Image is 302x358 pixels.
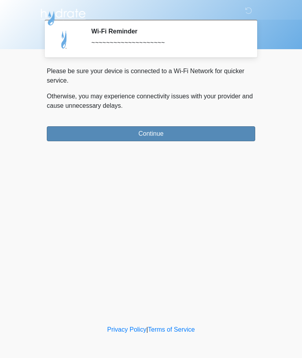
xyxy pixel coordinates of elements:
a: Privacy Policy [107,326,147,333]
p: Please be sure your device is connected to a Wi-Fi Network for quicker service. [47,66,255,85]
button: Continue [47,126,255,141]
img: Hydrate IV Bar - Arcadia Logo [39,6,87,26]
p: Otherwise, you may experience connectivity issues with your provider and cause unnecessary delays [47,92,255,111]
a: | [146,326,148,333]
a: Terms of Service [148,326,195,333]
img: Agent Avatar [53,28,76,51]
span: . [121,102,123,109]
div: ~~~~~~~~~~~~~~~~~~~~ [91,38,243,48]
